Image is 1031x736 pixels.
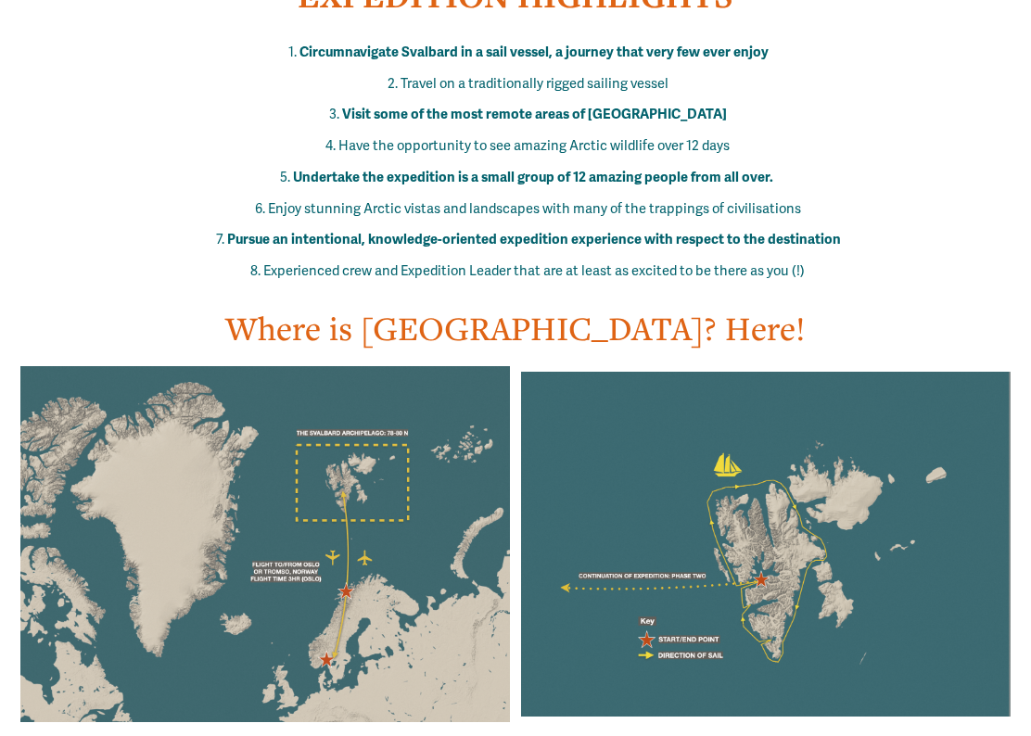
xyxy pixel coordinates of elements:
p: Have the opportunity to see amazing Arctic wildlife over 12 days [57,134,1011,159]
span: Where is [GEOGRAPHIC_DATA]? Here! [225,307,806,350]
p: Travel on a traditionally rigged sailing vessel [57,72,1011,96]
strong: Visit some of the most remote areas of [GEOGRAPHIC_DATA] [342,107,727,123]
strong: Circumnavigate Svalbard in a sail vessel, a journey that very few ever enjoy [299,44,769,61]
p: Experienced crew and Expedition Leader that are at least as excited to be there as you (!) [57,260,1011,284]
strong: Undertake the expedition is a small group of 12 amazing people from all over. [293,170,773,186]
strong: Pursue an intentional, knowledge-oriented expedition experience with respect to the destination [227,232,841,248]
p: Enjoy stunning Arctic vistas and landscapes with many of the trappings of civilisations [57,197,1011,222]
